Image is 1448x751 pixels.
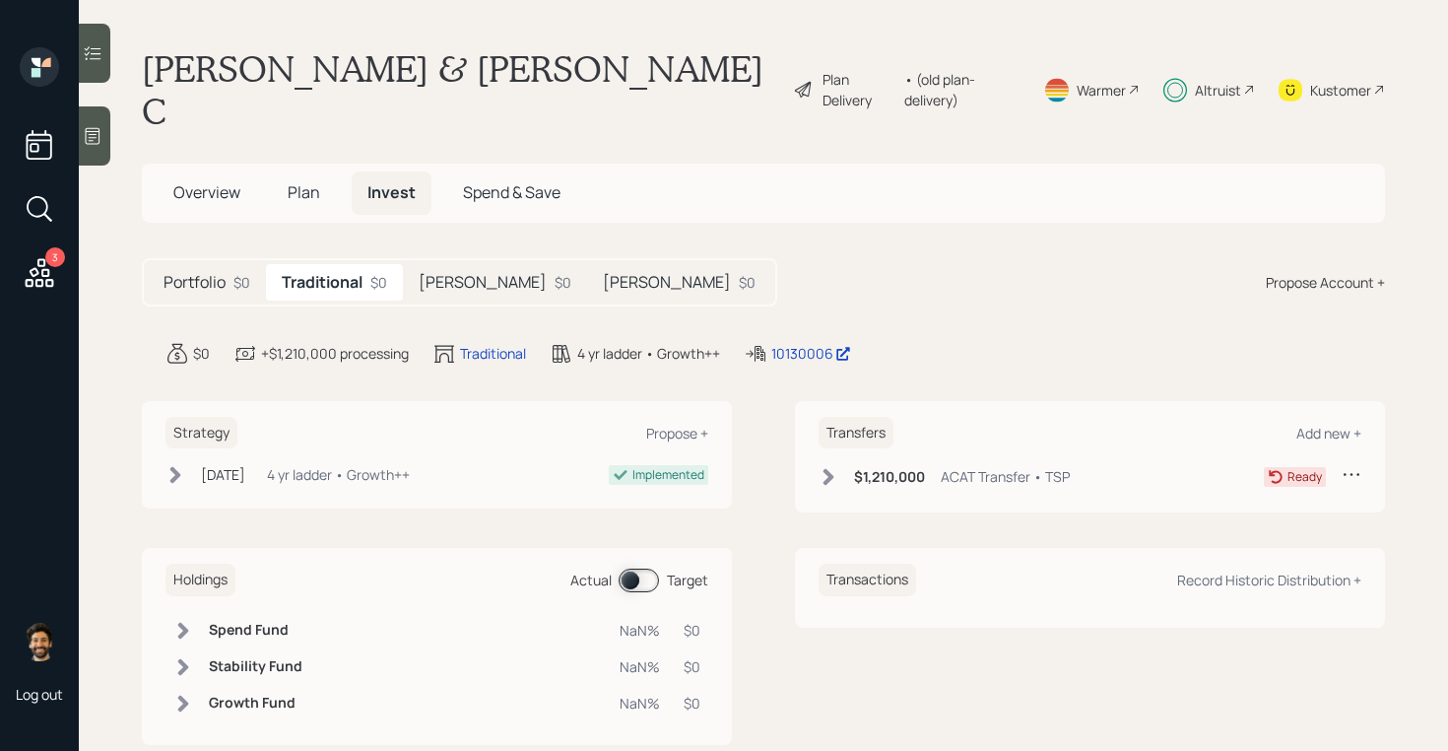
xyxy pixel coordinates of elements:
div: Traditional [460,343,526,364]
div: $0 [684,693,700,714]
div: ACAT Transfer • TSP [941,466,1070,487]
div: $0 [193,343,210,364]
span: Overview [173,181,240,203]
h6: Stability Fund [209,658,302,675]
h6: $1,210,000 [854,469,925,486]
div: Propose Account + [1266,272,1385,293]
div: NaN% [620,656,660,677]
div: Warmer [1077,80,1126,101]
div: NaN% [620,693,660,714]
h6: Holdings [165,564,235,596]
div: Ready [1287,468,1322,486]
div: 10130006 [771,343,851,364]
div: $0 [684,620,700,641]
h6: Growth Fund [209,695,302,712]
h5: [PERSON_NAME] [603,273,731,292]
div: Plan Delivery [823,69,894,110]
div: +$1,210,000 processing [261,343,409,364]
span: Invest [367,181,416,203]
div: Propose + [646,424,708,443]
h5: [PERSON_NAME] [419,273,547,292]
h6: Transactions [819,564,916,596]
div: Add new + [1296,424,1361,443]
div: Log out [16,685,63,704]
div: 4 yr ladder • Growth++ [267,464,410,485]
div: [DATE] [201,464,245,485]
div: Actual [570,570,612,590]
h6: Spend Fund [209,622,302,639]
div: $0 [370,272,387,293]
h5: Portfolio [164,273,226,292]
div: Kustomer [1310,80,1371,101]
div: 3 [45,247,65,267]
span: Plan [288,181,320,203]
h5: Traditional [282,273,362,292]
div: $0 [233,272,250,293]
div: Record Historic Distribution + [1177,571,1361,589]
div: 4 yr ladder • Growth++ [577,343,720,364]
div: Altruist [1195,80,1241,101]
div: $0 [555,272,571,293]
div: NaN% [620,620,660,641]
h1: [PERSON_NAME] & [PERSON_NAME] C [142,47,777,132]
h6: Strategy [165,417,237,449]
div: $0 [739,272,756,293]
div: • (old plan-delivery) [904,69,1020,110]
div: $0 [684,656,700,677]
div: Implemented [632,466,704,484]
img: eric-schwartz-headshot.png [20,622,59,661]
span: Spend & Save [463,181,560,203]
div: Target [667,570,708,590]
h6: Transfers [819,417,893,449]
